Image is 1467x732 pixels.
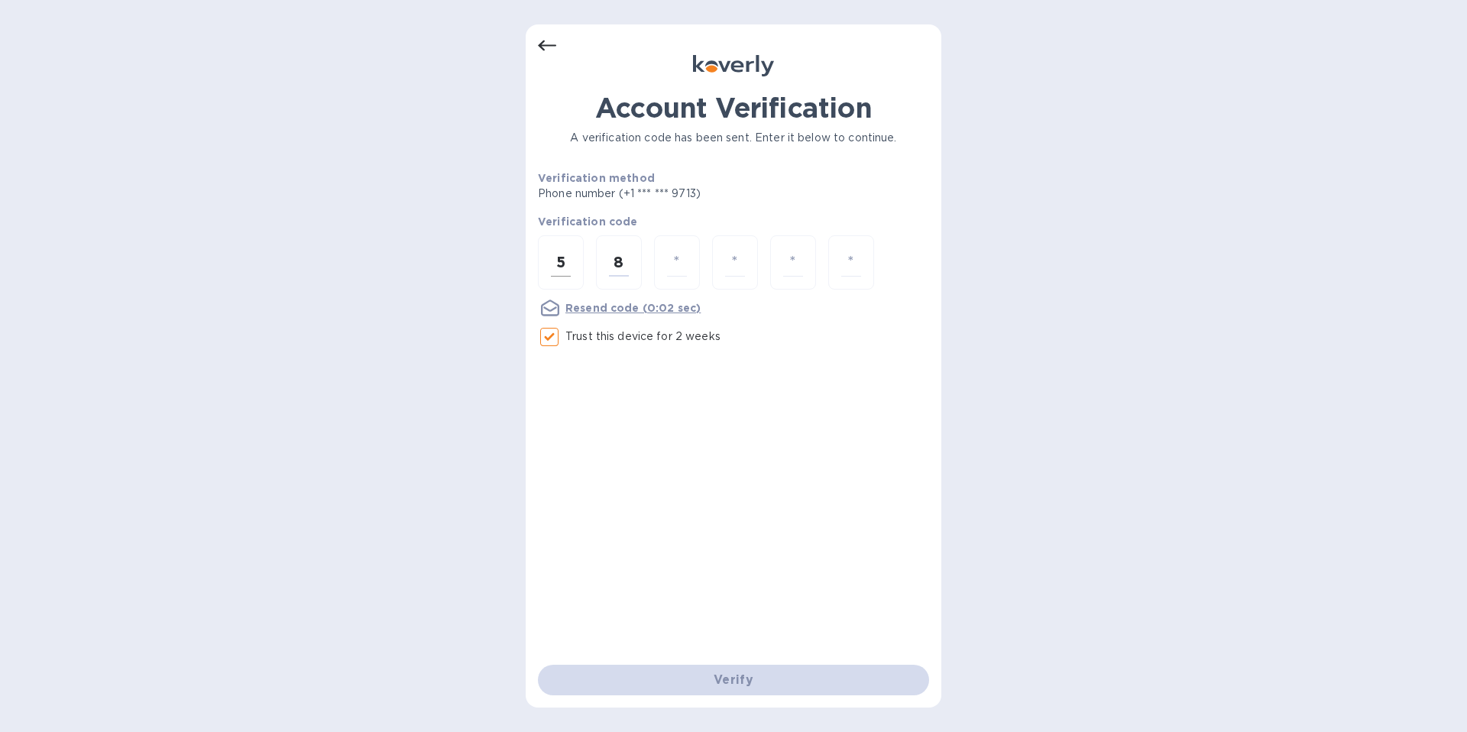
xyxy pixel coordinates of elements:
[538,214,929,229] p: Verification code
[538,130,929,146] p: A verification code has been sent. Enter it below to continue.
[565,302,701,314] u: Resend code (0:02 sec)
[538,172,655,184] b: Verification method
[538,92,929,124] h1: Account Verification
[538,186,818,202] p: Phone number (+1 *** *** 9713)
[565,329,721,345] p: Trust this device for 2 weeks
